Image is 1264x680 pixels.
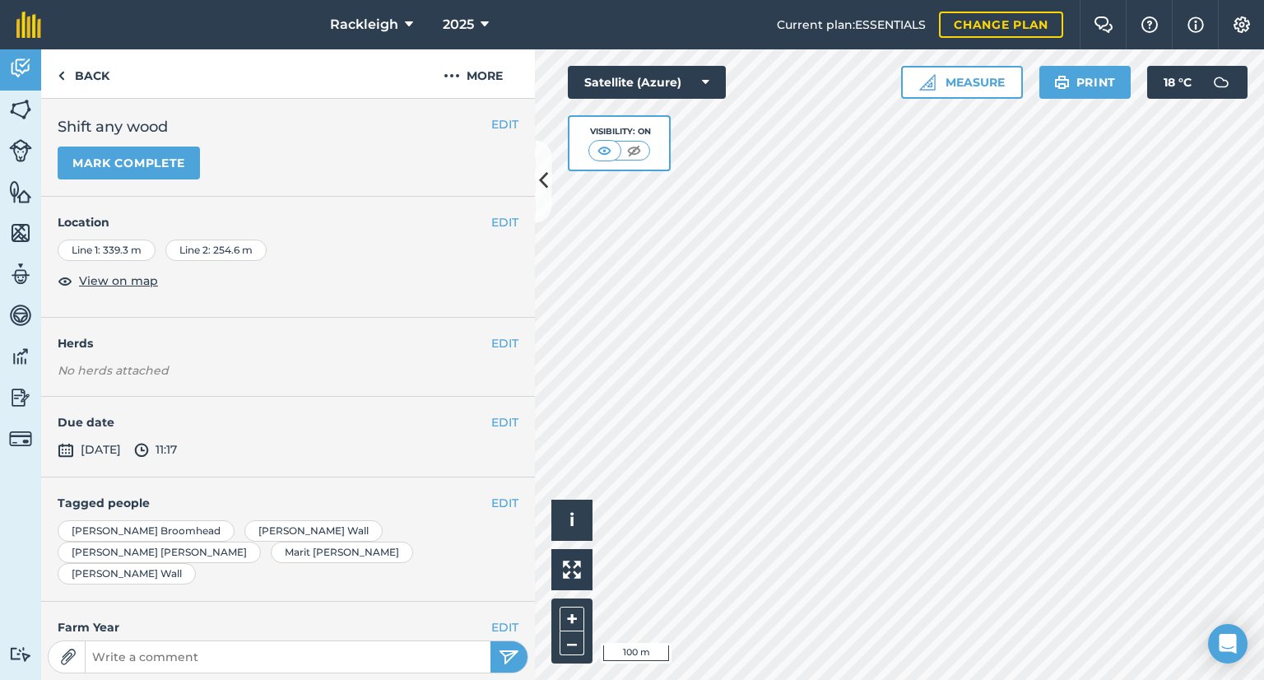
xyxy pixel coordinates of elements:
[58,147,200,179] button: Mark complete
[58,440,74,460] img: svg+xml;base64,PD94bWwgdmVyc2lvbj0iMS4wIiBlbmNvZGluZz0idXRmLTgiPz4KPCEtLSBHZW5lcmF0b3I6IEFkb2JlIE...
[919,74,936,91] img: Ruler icon
[491,213,518,231] button: EDIT
[9,303,32,328] img: svg+xml;base64,PD94bWwgdmVyc2lvbj0iMS4wIiBlbmNvZGluZz0idXRmLTgiPz4KPCEtLSBHZW5lcmF0b3I6IEFkb2JlIE...
[491,115,518,133] button: EDIT
[58,213,518,231] h4: Location
[58,271,158,291] button: View on map
[58,334,535,352] h4: Herds
[1039,66,1132,99] button: Print
[58,440,121,460] span: [DATE]
[568,66,726,99] button: Satellite (Azure)
[1187,15,1204,35] img: svg+xml;base64,PHN2ZyB4bWxucz0iaHR0cDovL3d3dy53My5vcmcvMjAwMC9zdmciIHdpZHRoPSIxNyIgaGVpZ2h0PSIxNy...
[58,115,518,138] h2: Shift any wood
[60,649,77,665] img: Paperclip icon
[86,645,490,668] input: Write a comment
[588,125,651,138] div: Visibility: On
[271,542,413,563] div: Marit [PERSON_NAME]
[58,542,261,563] div: [PERSON_NAME] [PERSON_NAME]
[9,221,32,245] img: svg+xml;base64,PHN2ZyB4bWxucz0iaHR0cDovL3d3dy53My5vcmcvMjAwMC9zdmciIHdpZHRoPSI1NiIgaGVpZ2h0PSI2MC...
[9,385,32,410] img: svg+xml;base64,PD94bWwgdmVyc2lvbj0iMS4wIiBlbmNvZGluZz0idXRmLTgiPz4KPCEtLSBHZW5lcmF0b3I6IEFkb2JlIE...
[9,262,32,286] img: svg+xml;base64,PD94bWwgdmVyc2lvbj0iMS4wIiBlbmNvZGluZz0idXRmLTgiPz4KPCEtLSBHZW5lcmF0b3I6IEFkb2JlIE...
[165,240,267,261] div: Line 2 : 254.6 m
[9,179,32,204] img: svg+xml;base64,PHN2ZyB4bWxucz0iaHR0cDovL3d3dy53My5vcmcvMjAwMC9zdmciIHdpZHRoPSI1NiIgaGVpZ2h0PSI2MC...
[939,12,1063,38] a: Change plan
[491,618,518,636] button: EDIT
[58,271,72,291] img: svg+xml;base64,PHN2ZyB4bWxucz0iaHR0cDovL3d3dy53My5vcmcvMjAwMC9zdmciIHdpZHRoPSIxOCIgaGVpZ2h0PSIyNC...
[58,563,196,585] div: [PERSON_NAME] Wall
[9,97,32,122] img: svg+xml;base64,PHN2ZyB4bWxucz0iaHR0cDovL3d3dy53My5vcmcvMjAwMC9zdmciIHdpZHRoPSI1NiIgaGVpZ2h0PSI2MC...
[41,49,126,98] a: Back
[551,500,592,541] button: i
[58,66,65,86] img: svg+xml;base64,PHN2ZyB4bWxucz0iaHR0cDovL3d3dy53My5vcmcvMjAwMC9zdmciIHdpZHRoPSI5IiBoZWlnaHQ9IjI0Ii...
[9,646,32,662] img: svg+xml;base64,PD94bWwgdmVyc2lvbj0iMS4wIiBlbmNvZGluZz0idXRmLTgiPz4KPCEtLSBHZW5lcmF0b3I6IEFkb2JlIE...
[58,361,535,380] em: No herds attached
[9,139,32,162] img: svg+xml;base64,PD94bWwgdmVyc2lvbj0iMS4wIiBlbmNvZGluZz0idXRmLTgiPz4KPCEtLSBHZW5lcmF0b3I6IEFkb2JlIE...
[569,510,574,530] span: i
[9,344,32,369] img: svg+xml;base64,PD94bWwgdmVyc2lvbj0iMS4wIiBlbmNvZGluZz0idXRmLTgiPz4KPCEtLSBHZW5lcmF0b3I6IEFkb2JlIE...
[330,15,398,35] span: Rackleigh
[58,240,156,261] div: Line 1 : 339.3 m
[443,15,474,35] span: 2025
[563,561,581,579] img: Four arrows, one pointing top left, one top right, one bottom right and the last bottom left
[58,494,518,512] h4: Tagged people
[594,142,615,159] img: svg+xml;base64,PHN2ZyB4bWxucz0iaHR0cDovL3d3dy53My5vcmcvMjAwMC9zdmciIHdpZHRoPSI1MCIgaGVpZ2h0PSI0MC...
[9,427,32,450] img: svg+xml;base64,PD94bWwgdmVyc2lvbj0iMS4wIiBlbmNvZGluZz0idXRmLTgiPz4KPCEtLSBHZW5lcmF0b3I6IEFkb2JlIE...
[491,334,518,352] button: EDIT
[79,272,158,290] span: View on map
[624,142,644,159] img: svg+xml;base64,PHN2ZyB4bWxucz0iaHR0cDovL3d3dy53My5vcmcvMjAwMC9zdmciIHdpZHRoPSI1MCIgaGVpZ2h0PSI0MC...
[560,631,584,655] button: –
[1164,66,1192,99] span: 18 ° C
[1147,66,1248,99] button: 18 °C
[58,413,518,431] h4: Due date
[901,66,1023,99] button: Measure
[58,520,235,542] div: [PERSON_NAME] Broomhead
[244,520,383,542] div: [PERSON_NAME] Wall
[1094,16,1113,33] img: Two speech bubbles overlapping with the left bubble in the forefront
[9,56,32,81] img: svg+xml;base64,PD94bWwgdmVyc2lvbj0iMS4wIiBlbmNvZGluZz0idXRmLTgiPz4KPCEtLSBHZW5lcmF0b3I6IEFkb2JlIE...
[1205,66,1238,99] img: svg+xml;base64,PD94bWwgdmVyc2lvbj0iMS4wIiBlbmNvZGluZz0idXRmLTgiPz4KPCEtLSBHZW5lcmF0b3I6IEFkb2JlIE...
[16,12,41,38] img: fieldmargin Logo
[1232,16,1252,33] img: A cog icon
[491,413,518,431] button: EDIT
[1054,72,1070,92] img: svg+xml;base64,PHN2ZyB4bWxucz0iaHR0cDovL3d3dy53My5vcmcvMjAwMC9zdmciIHdpZHRoPSIxOSIgaGVpZ2h0PSIyNC...
[499,647,519,667] img: svg+xml;base64,PHN2ZyB4bWxucz0iaHR0cDovL3d3dy53My5vcmcvMjAwMC9zdmciIHdpZHRoPSIyNSIgaGVpZ2h0PSIyNC...
[1140,16,1159,33] img: A question mark icon
[411,49,535,98] button: More
[58,618,518,636] h4: Farm Year
[777,16,926,34] span: Current plan : ESSENTIALS
[1208,624,1248,664] div: Open Intercom Messenger
[134,440,149,460] img: svg+xml;base64,PD94bWwgdmVyc2lvbj0iMS4wIiBlbmNvZGluZz0idXRmLTgiPz4KPCEtLSBHZW5lcmF0b3I6IEFkb2JlIE...
[444,66,460,86] img: svg+xml;base64,PHN2ZyB4bWxucz0iaHR0cDovL3d3dy53My5vcmcvMjAwMC9zdmciIHdpZHRoPSIyMCIgaGVpZ2h0PSIyNC...
[491,494,518,512] button: EDIT
[134,440,177,460] span: 11:17
[560,607,584,631] button: +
